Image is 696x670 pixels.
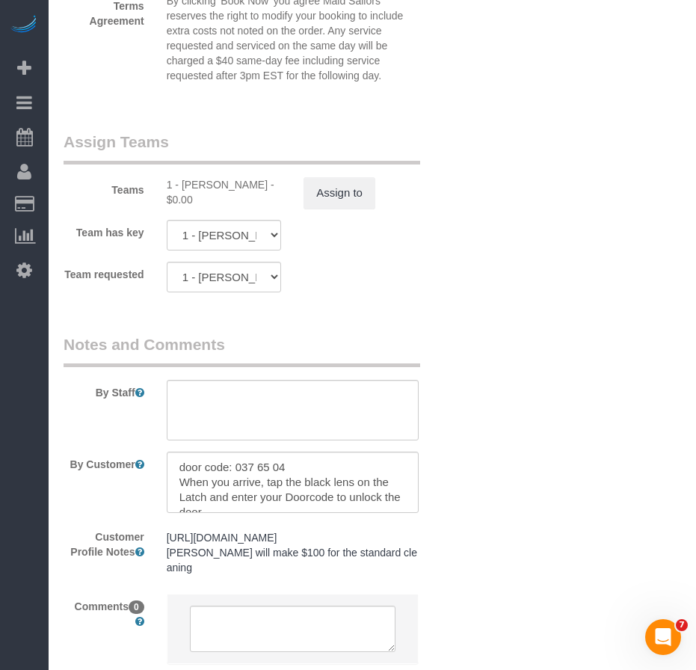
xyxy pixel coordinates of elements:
label: By Staff [52,380,155,400]
button: Assign to [304,177,375,209]
span: 0 [129,600,144,614]
legend: Notes and Comments [64,334,420,367]
div: 0 hours x $17.00/hour [167,177,282,207]
label: Comments [52,594,155,629]
label: By Customer [52,452,155,472]
legend: Assign Teams [64,131,420,165]
label: Team requested [52,262,155,282]
pre: [URL][DOMAIN_NAME] [PERSON_NAME] will make $100 for the standard cleaning [167,530,419,575]
label: Teams [52,177,155,197]
img: Automaid Logo [9,15,39,36]
span: 7 [676,619,688,631]
label: Customer Profile Notes [52,524,155,559]
label: Team has key [52,220,155,240]
iframe: Intercom live chat [645,619,681,655]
